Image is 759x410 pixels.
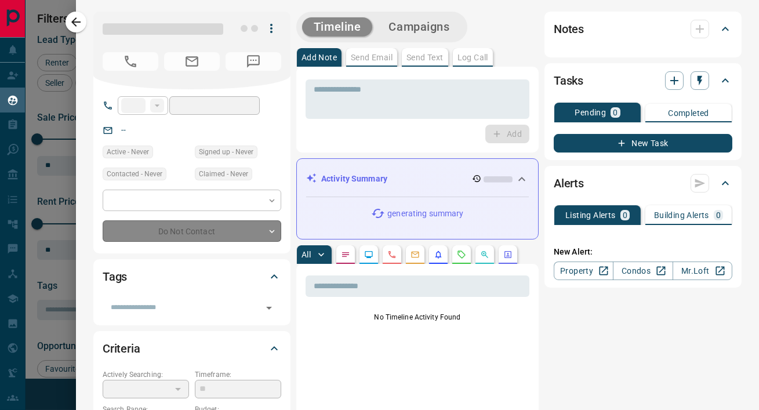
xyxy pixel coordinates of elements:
span: Signed up - Never [199,146,253,158]
div: Notes [554,15,732,43]
div: Tags [103,263,281,291]
svg: Agent Actions [503,250,513,259]
svg: Opportunities [480,250,489,259]
p: Add Note [302,53,337,61]
p: New Alert: [554,246,732,258]
h2: Tags [103,267,127,286]
h2: Notes [554,20,584,38]
button: Campaigns [377,17,461,37]
p: 0 [716,211,721,219]
p: Listing Alerts [565,211,616,219]
span: No Number [103,52,158,71]
button: Open [261,300,277,316]
button: New Task [554,134,732,153]
p: Completed [668,109,709,117]
p: No Timeline Activity Found [306,312,529,322]
a: -- [121,125,126,135]
span: No Email [164,52,220,71]
svg: Calls [387,250,397,259]
p: generating summary [387,208,463,220]
p: Timeframe: [195,369,281,380]
h2: Tasks [554,71,583,90]
p: Actively Searching: [103,369,189,380]
p: 0 [613,108,618,117]
button: Timeline [302,17,373,37]
span: Active - Never [107,146,149,158]
a: Mr.Loft [673,262,732,280]
span: No Number [226,52,281,71]
svg: Listing Alerts [434,250,443,259]
a: Property [554,262,613,280]
div: Tasks [554,67,732,95]
svg: Requests [457,250,466,259]
div: Activity Summary [306,168,529,190]
svg: Emails [411,250,420,259]
span: Claimed - Never [199,168,248,180]
div: Do Not Contact [103,220,281,242]
a: Condos [613,262,673,280]
p: All [302,251,311,259]
span: Contacted - Never [107,168,162,180]
p: Building Alerts [654,211,709,219]
h2: Alerts [554,174,584,193]
p: Pending [575,108,606,117]
h2: Criteria [103,339,140,358]
p: 0 [623,211,627,219]
div: Alerts [554,169,732,197]
svg: Notes [341,250,350,259]
p: Activity Summary [321,173,387,185]
div: Criteria [103,335,281,362]
svg: Lead Browsing Activity [364,250,373,259]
